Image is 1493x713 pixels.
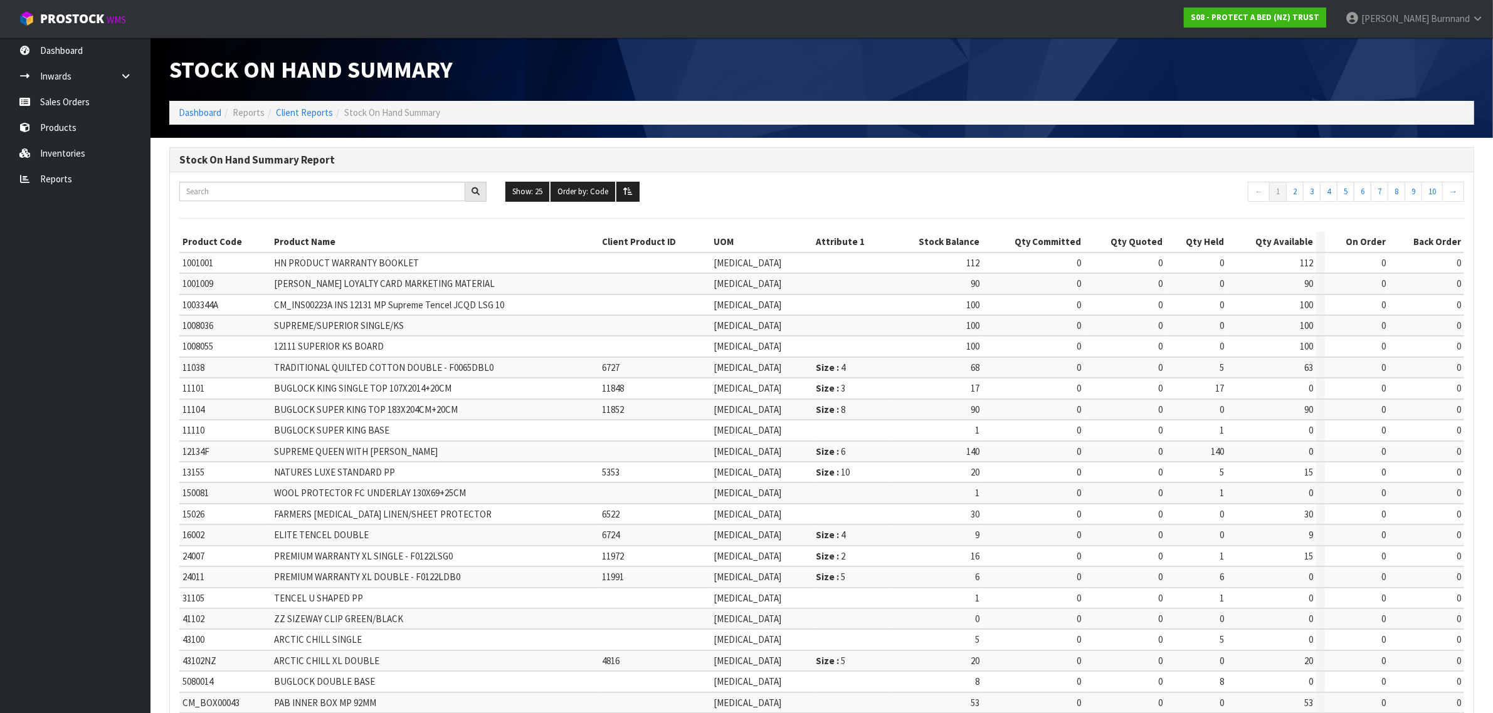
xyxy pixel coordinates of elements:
[816,466,835,478] strong: Size
[274,592,363,604] span: TENCEL U SHAPED PP
[1457,257,1461,269] span: 0
[1220,257,1224,269] span: 0
[274,299,504,311] span: CM_INS00223A INS 12131 MP Supreme Tencel JCQD LSG 10
[602,655,620,667] span: 4816
[714,403,781,415] span: [MEDICAL_DATA]
[233,107,265,118] span: Reports
[599,232,710,252] th: Client Product ID
[1157,182,1464,205] nav: Page navigation
[1220,508,1224,520] span: 0
[971,508,979,520] span: 30
[1457,299,1461,311] span: 0
[1422,182,1443,202] a: 10
[1077,529,1082,541] span: 0
[602,508,620,520] span: 6522
[182,697,240,709] span: CM_BOX00043
[1442,182,1464,202] a: →
[1220,571,1224,583] span: 6
[816,529,835,541] strong: Size
[1227,232,1316,252] th: Qty Available
[1158,403,1163,415] span: 0
[1309,424,1313,436] span: 0
[1220,320,1224,331] span: 0
[1158,299,1163,311] span: 0
[841,529,846,541] span: 4
[274,278,495,289] span: [PERSON_NAME] LOYALTY CARD MARKETING MATERIAL
[1304,403,1313,415] span: 90
[971,550,979,562] span: 16
[1077,592,1082,604] span: 0
[714,592,781,604] span: [MEDICAL_DATA]
[714,697,781,709] span: [MEDICAL_DATA]
[1382,675,1386,687] span: 0
[1304,508,1313,520] span: 30
[1457,571,1461,583] span: 0
[1220,592,1224,604] span: 1
[1158,508,1163,520] span: 0
[1158,362,1163,373] span: 0
[837,550,840,562] strong: :
[714,424,781,436] span: [MEDICAL_DATA]
[274,403,458,415] span: BUGLOCK SUPER KING TOP 183X204CM+20CM
[1158,592,1163,604] span: 0
[841,403,846,415] span: 8
[1158,697,1163,709] span: 0
[1303,182,1321,202] a: 3
[602,571,624,583] span: 11991
[40,11,104,27] span: ProStock
[274,529,369,541] span: ELITE TENCEL DOUBLE
[182,529,204,541] span: 16002
[1077,550,1082,562] span: 0
[182,550,204,562] span: 24007
[837,445,840,457] strong: :
[274,445,438,457] span: SUPREME QUEEN WITH [PERSON_NAME]
[602,466,620,478] span: 5353
[1304,550,1313,562] span: 15
[1300,320,1313,331] span: 100
[274,655,379,667] span: ARCTIC CHILL XL DOUBLE
[1309,487,1313,499] span: 0
[841,466,850,478] span: 10
[714,257,781,269] span: [MEDICAL_DATA]
[1077,697,1082,709] span: 0
[1220,424,1224,436] span: 1
[1382,340,1386,352] span: 0
[276,107,333,118] a: Client Reports
[816,550,835,562] strong: Size
[182,382,204,394] span: 11101
[983,232,1084,252] th: Qty Committed
[841,655,846,667] span: 5
[1457,466,1461,478] span: 0
[19,11,34,26] img: cube-alt.png
[274,697,376,709] span: PAB INNER BOX MP 92MM
[179,107,221,118] a: Dashboard
[182,613,204,625] span: 41102
[1382,299,1386,311] span: 0
[1269,182,1287,202] a: 1
[1220,362,1224,373] span: 5
[107,14,126,26] small: WMS
[274,424,389,436] span: BUGLOCK SUPER KING BASE
[274,571,460,583] span: PREMIUM WARRANTY XL DOUBLE - F0122LDB0
[1382,550,1386,562] span: 0
[1382,445,1386,457] span: 0
[714,675,781,687] span: [MEDICAL_DATA]
[344,107,440,118] span: Stock On Hand Summary
[182,466,204,478] span: 13155
[1382,382,1386,394] span: 0
[1382,466,1386,478] span: 0
[602,550,624,562] span: 11972
[1457,403,1461,415] span: 0
[714,382,781,394] span: [MEDICAL_DATA]
[1382,362,1386,373] span: 0
[1382,257,1386,269] span: 0
[1077,382,1082,394] span: 0
[1158,257,1163,269] span: 0
[714,362,781,373] span: [MEDICAL_DATA]
[714,466,781,478] span: [MEDICAL_DATA]
[837,466,840,478] strong: :
[1382,424,1386,436] span: 0
[505,182,549,202] button: Show: 25
[1077,508,1082,520] span: 0
[602,382,624,394] span: 11848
